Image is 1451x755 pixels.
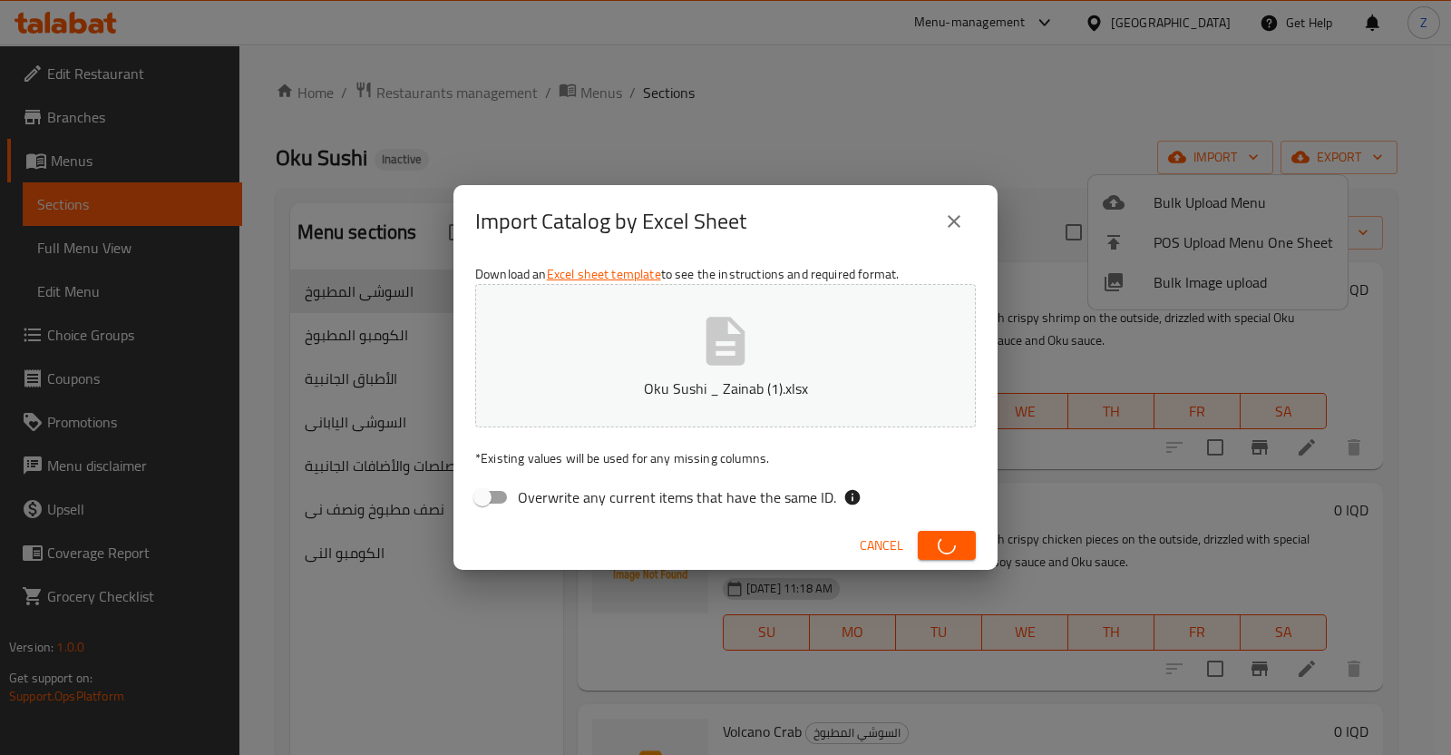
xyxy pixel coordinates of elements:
[503,377,948,399] p: Oku Sushi _ Zainab (1).xlsx
[860,534,903,557] span: Cancel
[475,284,976,427] button: Oku Sushi _ Zainab (1).xlsx
[518,486,836,508] span: Overwrite any current items that have the same ID.
[852,529,911,563] button: Cancel
[843,488,862,506] svg: If the overwrite option isn't selected, then the items that match an existing ID will be ignored ...
[547,262,661,286] a: Excel sheet template
[453,258,998,521] div: Download an to see the instructions and required format.
[475,207,746,236] h2: Import Catalog by Excel Sheet
[932,200,976,243] button: close
[475,449,976,467] p: Existing values will be used for any missing columns.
